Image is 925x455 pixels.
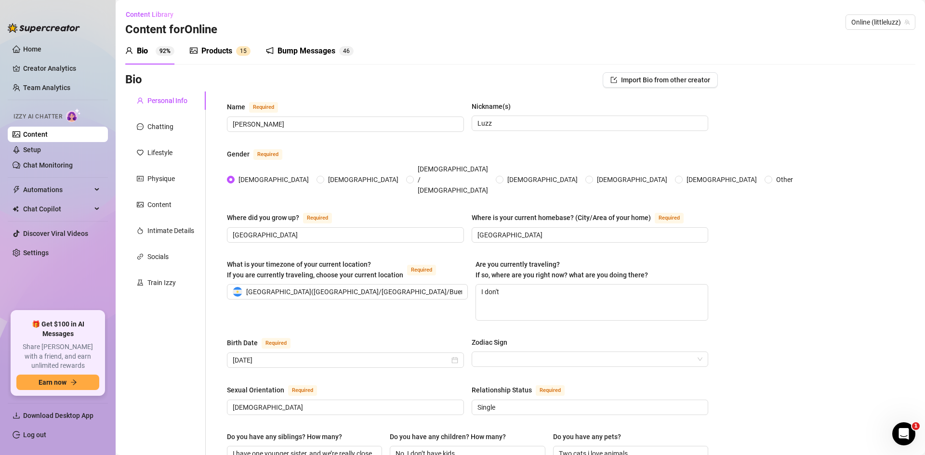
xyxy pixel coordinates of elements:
[147,277,176,288] div: Train Izzy
[339,46,354,56] sup: 46
[227,338,258,348] div: Birth Date
[553,431,621,442] div: Do you have any pets?
[201,45,232,57] div: Products
[137,227,144,234] span: fire
[536,385,565,396] span: Required
[147,173,175,184] div: Physique
[477,402,701,413] input: Relationship Status
[266,47,274,54] span: notification
[137,253,144,260] span: link
[147,121,173,132] div: Chatting
[324,174,402,185] span: [DEMOGRAPHIC_DATA]
[407,265,436,275] span: Required
[343,48,346,54] span: 4
[125,47,133,54] span: user
[13,186,20,194] span: thunderbolt
[147,147,172,158] div: Lifestyle
[683,174,761,185] span: [DEMOGRAPHIC_DATA]
[137,201,144,208] span: picture
[125,72,142,88] h3: Bio
[303,213,332,223] span: Required
[772,174,797,185] span: Other
[227,260,403,279] span: What is your timezone of your current location? If you are currently traveling, choose your curre...
[23,45,41,53] a: Home
[227,431,349,442] label: Do you have any siblings? How many?
[147,95,187,106] div: Personal Info
[227,384,328,396] label: Sexual Orientation
[414,164,492,195] span: [DEMOGRAPHIC_DATA] / [DEMOGRAPHIC_DATA]
[23,130,48,138] a: Content
[610,77,617,83] span: import
[390,431,506,442] div: Do you have any children? How many?
[147,225,194,236] div: Intimate Details
[243,48,247,54] span: 5
[137,97,144,104] span: user
[16,320,99,338] span: 🎁 Get $100 in AI Messages
[227,337,301,349] label: Birth Date
[8,23,80,33] img: logo-BBDzfeDw.svg
[253,149,282,160] span: Required
[277,45,335,57] div: Bump Messages
[235,174,313,185] span: [DEMOGRAPHIC_DATA]
[233,230,456,240] input: Where did you grow up?
[240,48,243,54] span: 1
[125,7,181,22] button: Content Library
[912,422,920,430] span: 1
[137,175,144,182] span: idcard
[137,123,144,130] span: message
[13,412,20,419] span: download
[13,206,19,212] img: Chat Copilot
[137,149,144,156] span: heart
[503,174,581,185] span: [DEMOGRAPHIC_DATA]
[472,101,517,112] label: Nickname(s)
[23,412,93,419] span: Download Desktop App
[477,230,701,240] input: Where is your current homebase? (City/Area of your home)
[472,337,507,348] div: Zodiac Sign
[23,230,88,237] a: Discover Viral Videos
[190,47,198,54] span: picture
[137,45,148,57] div: Bio
[125,22,217,38] h3: Content for Online
[147,251,169,262] div: Socials
[851,15,910,29] span: Online (littleluzz)
[476,260,648,279] span: Are you currently traveling? If so, where are you right now? what are you doing there?
[472,212,651,223] div: Where is your current homebase? (City/Area of your home)
[156,46,174,56] sup: 92%
[23,201,92,217] span: Chat Copilot
[346,48,350,54] span: 6
[904,19,910,25] span: team
[593,174,671,185] span: [DEMOGRAPHIC_DATA]
[227,149,250,159] div: Gender
[23,249,49,257] a: Settings
[16,375,99,390] button: Earn nowarrow-right
[472,212,694,223] label: Where is your current homebase? (City/Area of your home)
[236,46,251,56] sup: 15
[13,112,62,121] span: Izzy AI Chatter
[16,342,99,371] span: Share [PERSON_NAME] with a friend, and earn unlimited rewards
[249,102,278,113] span: Required
[23,431,46,439] a: Log out
[288,385,317,396] span: Required
[233,402,456,413] input: Sexual Orientation
[137,279,144,286] span: experiment
[390,431,513,442] label: Do you have any children? How many?
[23,146,41,154] a: Setup
[472,337,514,348] label: Zodiac Sign
[70,379,77,386] span: arrow-right
[227,212,299,223] div: Where did you grow up?
[603,72,718,88] button: Import Bio from other creator
[892,422,915,445] iframe: Intercom live chat
[262,338,291,349] span: Required
[126,11,173,18] span: Content Library
[227,212,343,223] label: Where did you grow up?
[233,355,449,365] input: Birth Date
[655,213,684,223] span: Required
[227,385,284,395] div: Sexual Orientation
[227,101,289,113] label: Name
[147,199,172,210] div: Content
[472,101,511,112] div: Nickname(s)
[621,76,710,84] span: Import Bio from other creator
[233,287,242,297] img: ar
[23,182,92,197] span: Automations
[553,431,628,442] label: Do you have any pets?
